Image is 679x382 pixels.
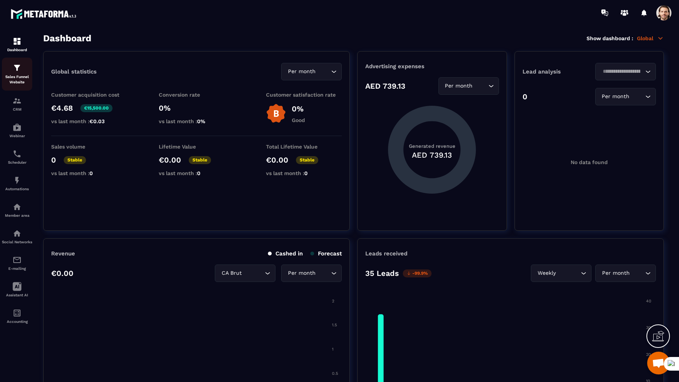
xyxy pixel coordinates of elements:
[13,176,22,185] img: automations
[317,67,329,76] input: Search for option
[51,170,127,176] p: vs last month :
[13,37,22,46] img: formation
[2,134,32,138] p: Webinar
[2,160,32,164] p: Scheduler
[159,103,235,113] p: 0%
[600,269,631,277] span: Per month
[310,250,342,257] p: Forecast
[2,187,32,191] p: Automations
[2,31,32,58] a: formationformationDashboard
[600,92,631,101] span: Per month
[595,88,656,105] div: Search for option
[51,92,127,98] p: Customer acquisition cost
[51,155,56,164] p: 0
[571,159,608,165] p: No data found
[13,96,22,105] img: formation
[365,63,499,70] p: Advertising expenses
[523,92,527,101] p: 0
[89,118,105,124] span: €0.03
[292,117,305,123] p: Good
[647,352,670,374] div: Mở cuộc trò chuyện
[11,7,79,21] img: logo
[13,123,22,132] img: automations
[317,269,329,277] input: Search for option
[292,104,305,113] p: 0%
[13,202,22,211] img: automations
[2,240,32,244] p: Social Networks
[2,197,32,223] a: automationsautomationsMember area
[2,303,32,329] a: accountantaccountantAccounting
[51,103,73,113] p: €4.68
[2,117,32,144] a: automationsautomationsWebinar
[243,269,263,277] input: Search for option
[2,276,32,303] a: Assistant AI
[600,67,643,76] input: Search for option
[557,269,579,277] input: Search for option
[631,269,643,277] input: Search for option
[268,250,303,257] p: Cashed in
[438,77,499,95] div: Search for option
[266,155,288,164] p: €0.00
[365,250,407,257] p: Leads received
[365,81,405,91] p: AED 739.13
[332,299,334,304] tspan: 2
[64,156,86,164] p: Stable
[332,371,338,376] tspan: 0.5
[159,118,235,124] p: vs last month :
[266,92,342,98] p: Customer satisfaction rate
[332,347,333,352] tspan: 1
[286,269,317,277] span: Per month
[2,58,32,91] a: formationformationSales Funnel Website
[304,170,308,176] span: 0
[637,35,664,42] p: Global
[80,104,113,112] p: €15,500.00
[2,74,32,85] p: Sales Funnel Website
[2,107,32,111] p: CRM
[215,265,275,282] div: Search for option
[531,265,591,282] div: Search for option
[51,118,127,124] p: vs last month :
[13,63,22,72] img: formation
[2,91,32,117] a: formationformationCRM
[266,170,342,176] p: vs last month :
[266,103,286,124] img: b-badge-o.b3b20ee6.svg
[474,82,487,90] input: Search for option
[51,269,74,278] p: €0.00
[631,92,643,101] input: Search for option
[443,82,474,90] span: Per month
[281,265,342,282] div: Search for option
[332,323,337,327] tspan: 1.5
[189,156,211,164] p: Stable
[286,67,317,76] span: Per month
[89,170,93,176] span: 0
[13,308,22,318] img: accountant
[159,155,181,164] p: €0.00
[595,265,656,282] div: Search for option
[587,35,633,41] p: Show dashboard :
[43,33,91,44] h3: Dashboard
[2,170,32,197] a: automationsautomationsAutomations
[159,144,235,150] p: Lifetime Value
[2,223,32,250] a: social-networksocial-networkSocial Networks
[51,68,97,75] p: Global statistics
[51,250,75,257] p: Revenue
[403,269,432,277] p: -99.9%
[646,299,651,304] tspan: 40
[197,118,205,124] span: 0%
[13,149,22,158] img: scheduler
[159,170,235,176] p: vs last month :
[2,250,32,276] a: emailemailE-mailing
[646,352,651,357] tspan: 20
[220,269,243,277] span: CA Brut
[365,269,399,278] p: 35 Leads
[2,319,32,324] p: Accounting
[266,144,342,150] p: Total Lifetime Value
[2,266,32,271] p: E-mailing
[296,156,318,164] p: Stable
[2,293,32,297] p: Assistant AI
[51,144,127,150] p: Sales volume
[13,255,22,265] img: email
[523,68,589,75] p: Lead analysis
[2,144,32,170] a: schedulerschedulerScheduler
[2,48,32,52] p: Dashboard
